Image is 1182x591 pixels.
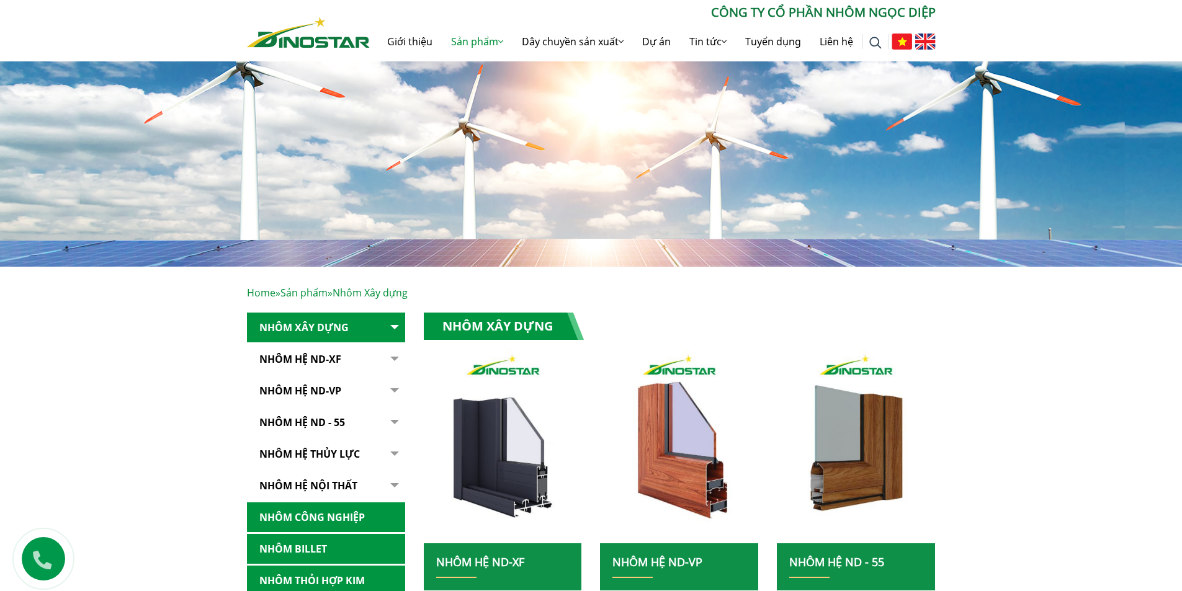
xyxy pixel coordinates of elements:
a: Tin tức [680,22,736,61]
a: Nhôm Xây dựng [247,313,405,343]
a: NHÔM HỆ ND - 55 [247,407,405,438]
a: Liên hệ [810,22,862,61]
a: Nhôm Công nghiệp [247,502,405,533]
a: Home [247,286,275,300]
a: Dây chuyền sản xuất [513,22,633,61]
a: Nhôm Hệ ND-XF [436,554,524,569]
a: Dự án [633,22,680,61]
a: Nhôm hệ nội thất [247,471,405,501]
img: nhom xay dung [423,350,581,543]
a: Nhôm Billet [247,534,405,564]
h1: Nhôm Xây dựng [424,313,584,340]
span: Nhôm Xây dựng [333,286,408,300]
img: English [915,33,936,50]
a: Sản phẩm [280,286,328,300]
a: NHÔM HỆ ND - 55 [789,554,884,569]
a: Nhôm hệ thủy lực [247,439,405,469]
span: » » [247,286,408,300]
img: nhom xay dung [777,350,935,543]
a: Nhôm Hệ ND-XF [247,344,405,375]
a: nhom xay dung [424,350,582,543]
a: Tuyển dụng [736,22,810,61]
img: search [869,37,882,49]
img: nhom xay dung [600,350,758,543]
a: Giới thiệu [378,22,442,61]
a: Sản phẩm [442,22,513,61]
p: CÔNG TY CỔ PHẦN NHÔM NGỌC DIỆP [370,3,936,22]
a: Nhôm Hệ ND-VP [612,554,702,569]
img: Nhôm Dinostar [247,17,370,48]
img: Tiếng Việt [892,33,912,50]
a: Nhôm Hệ ND-VP [247,376,405,406]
